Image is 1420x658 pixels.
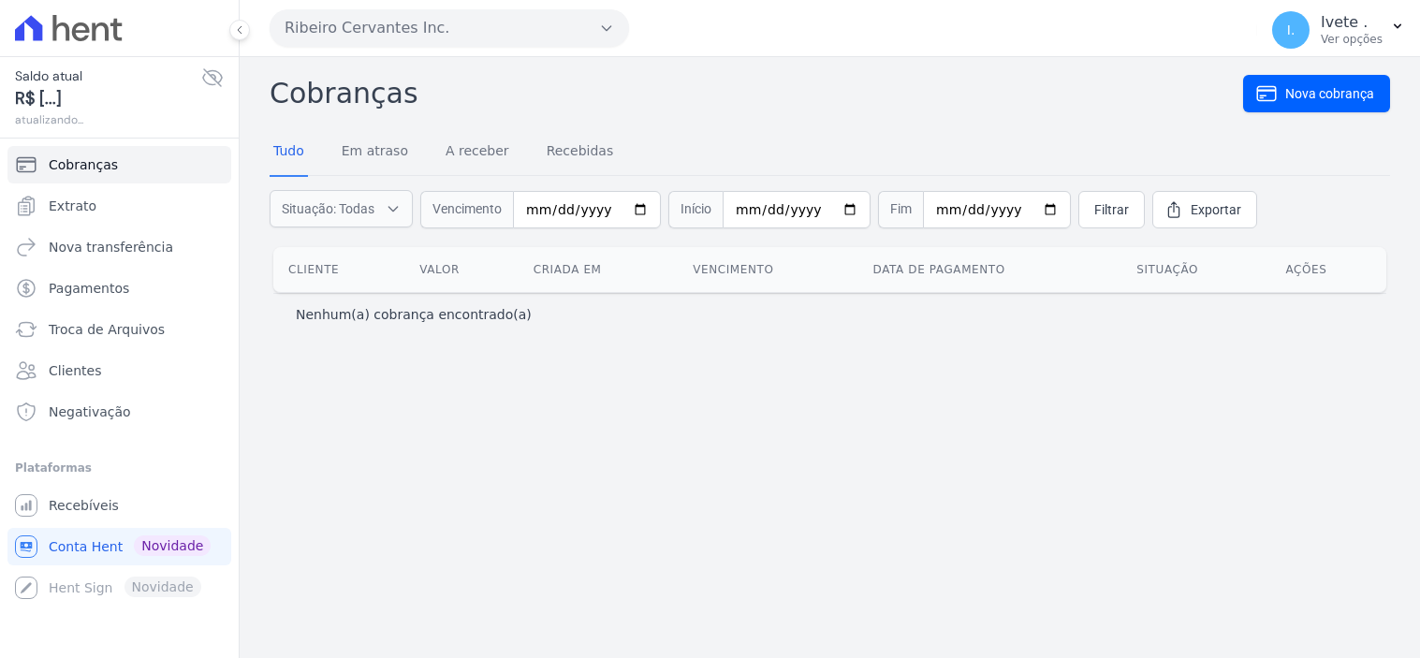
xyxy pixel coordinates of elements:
[1287,23,1296,37] span: I.
[878,191,923,228] span: Fim
[519,247,678,292] th: Criada em
[1243,75,1390,112] a: Nova cobrança
[15,457,224,479] div: Plataformas
[7,311,231,348] a: Troca de Arquivos
[49,402,131,421] span: Negativação
[273,247,404,292] th: Cliente
[49,238,173,256] span: Nova transferência
[543,128,618,177] a: Recebidas
[49,279,129,298] span: Pagamentos
[270,9,629,47] button: Ribeiro Cervantes Inc.
[7,528,231,565] a: Conta Hent Novidade
[678,247,857,292] th: Vencimento
[7,228,231,266] a: Nova transferência
[7,393,231,431] a: Negativação
[15,86,201,111] span: R$ [...]
[270,190,413,227] button: Situação: Todas
[1191,200,1241,219] span: Exportar
[1121,247,1270,292] th: Situação
[270,72,1243,114] h2: Cobranças
[49,361,101,380] span: Clientes
[442,128,513,177] a: A receber
[134,535,211,556] span: Novidade
[1321,13,1383,32] p: Ivete .
[858,247,1122,292] th: Data de pagamento
[270,128,308,177] a: Tudo
[1257,4,1420,56] button: I. Ivete . Ver opções
[15,66,201,86] span: Saldo atual
[282,199,374,218] span: Situação: Todas
[420,191,513,228] span: Vencimento
[1094,200,1129,219] span: Filtrar
[49,155,118,174] span: Cobranças
[1270,247,1386,292] th: Ações
[1285,84,1374,103] span: Nova cobrança
[1078,191,1145,228] a: Filtrar
[49,320,165,339] span: Troca de Arquivos
[1152,191,1257,228] a: Exportar
[49,197,96,215] span: Extrato
[49,496,119,515] span: Recebíveis
[15,146,224,607] nav: Sidebar
[1321,32,1383,47] p: Ver opções
[338,128,412,177] a: Em atraso
[7,270,231,307] a: Pagamentos
[7,487,231,524] a: Recebíveis
[7,146,231,183] a: Cobranças
[7,352,231,389] a: Clientes
[15,111,201,128] span: atualizando...
[404,247,518,292] th: Valor
[296,305,532,324] p: Nenhum(a) cobrança encontrado(a)
[49,537,123,556] span: Conta Hent
[668,191,723,228] span: Início
[7,187,231,225] a: Extrato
